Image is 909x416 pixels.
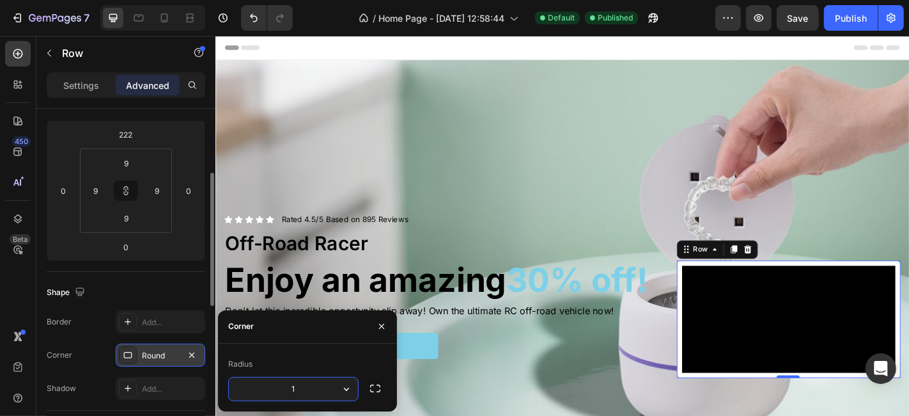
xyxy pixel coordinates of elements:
[142,350,179,362] div: Round
[47,284,88,301] div: Shape
[228,321,254,332] div: Corner
[548,12,575,24] span: Default
[126,79,169,92] p: Advanced
[54,181,73,200] input: 0
[91,336,165,349] div: Don’t Miss Out
[516,254,752,372] video: Video
[777,5,819,31] button: Save
[229,378,358,401] input: Auto
[142,317,202,328] div: Add...
[10,234,31,244] div: Beta
[114,209,139,228] input: 9px
[5,5,95,31] button: 7
[179,181,198,200] input: 0
[241,5,293,31] div: Undo/Redo
[598,12,633,24] span: Published
[113,125,139,144] input: 222
[866,353,896,384] div: Open Intercom Messenger
[11,296,504,312] p: Don't let this incredible opportunity slip away! Own the ultimate RC off-road vehicle now!
[526,230,547,242] div: Row
[47,316,72,328] div: Border
[114,154,139,173] input: 9px
[27,364,185,377] p: 30-day money-back guarantee included
[86,181,105,200] input: 9px
[47,383,76,394] div: Shadow
[378,12,504,25] span: Home Page - [DATE] 12:58:44
[788,13,809,24] span: Save
[84,10,89,26] p: 7
[824,5,878,31] button: Publish
[148,181,167,200] input: 9px
[373,12,376,25] span: /
[215,36,909,416] iframe: Design area
[835,12,867,25] div: Publish
[63,79,99,92] p: Settings
[113,237,139,257] input: 0
[10,328,246,357] button: Don’t Miss Out
[142,383,202,395] div: Add...
[62,45,171,61] p: Row
[228,358,252,370] div: Radius
[47,349,72,361] div: Corner
[322,248,478,292] span: 30% off!
[12,136,31,147] div: 450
